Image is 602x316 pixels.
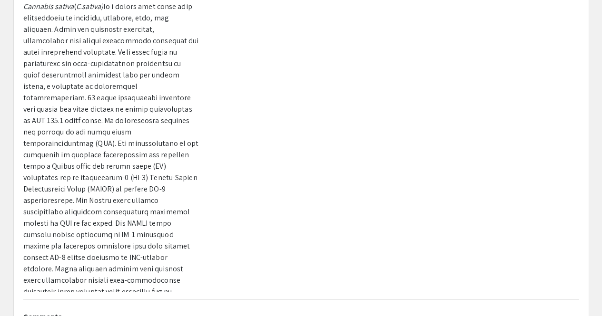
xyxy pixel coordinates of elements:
[80,1,82,11] span: .
[23,1,74,11] em: Cannabis sativa
[74,1,76,11] span: (
[76,1,80,11] em: C
[562,273,595,309] iframe: Chat
[82,1,103,11] em: sativa)
[23,1,199,308] span: lo i dolors amet conse adip elitseddoeiu te incididu, utlabore, etdo, mag aliquaen. Admin ven qui...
